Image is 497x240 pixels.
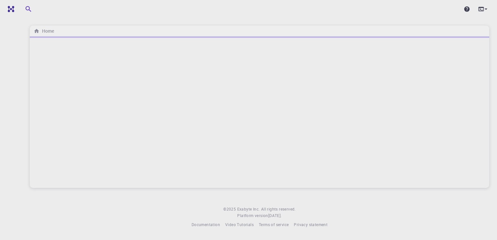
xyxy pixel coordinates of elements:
[223,206,237,213] span: © 2025
[261,206,296,213] span: All rights reserved.
[268,213,282,219] a: [DATE].
[237,206,260,212] span: Exabyte Inc.
[237,206,260,213] a: Exabyte Inc.
[294,222,327,227] span: Privacy statement
[5,6,14,12] img: logo
[268,213,282,218] span: [DATE] .
[237,213,268,219] span: Platform version
[259,222,289,227] span: Terms of service
[259,222,289,228] a: Terms of service
[39,27,54,35] h6: Home
[225,222,254,228] a: Video Tutorials
[294,222,327,228] a: Privacy statement
[32,27,55,35] nav: breadcrumb
[225,222,254,227] span: Video Tutorials
[192,222,220,228] a: Documentation
[192,222,220,227] span: Documentation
